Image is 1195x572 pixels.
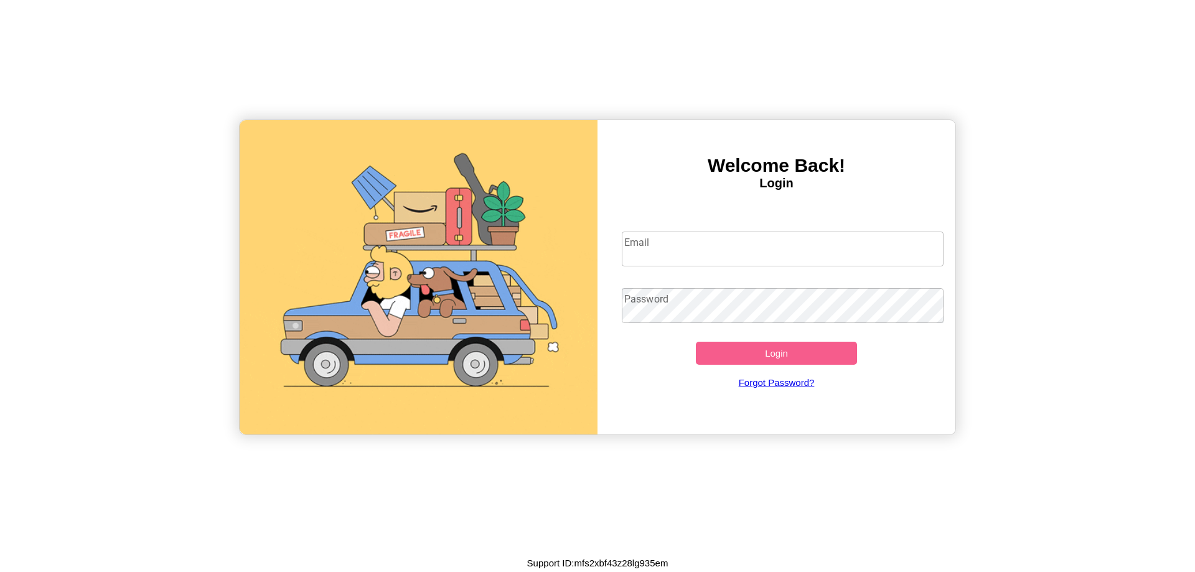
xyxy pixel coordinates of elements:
[597,176,955,190] h4: Login
[696,342,857,365] button: Login
[597,155,955,176] h3: Welcome Back!
[616,365,938,400] a: Forgot Password?
[527,555,668,571] p: Support ID: mfs2xbf43z28lg935em
[240,120,597,434] img: gif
